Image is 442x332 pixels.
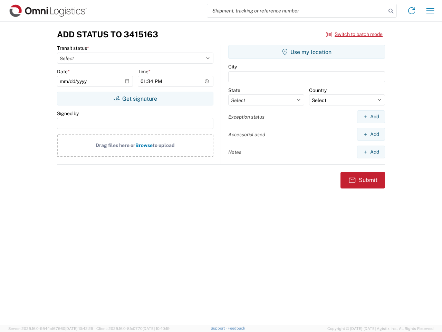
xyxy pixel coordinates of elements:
input: Shipment, tracking or reference number [207,4,386,17]
button: Add [357,146,385,158]
label: Exception status [228,114,265,120]
span: to upload [153,142,175,148]
button: Add [357,128,385,141]
span: Client: 2025.16.0-8fc0770 [96,326,170,331]
a: Feedback [228,326,245,330]
button: Submit [340,172,385,188]
span: Drag files here or [96,142,135,148]
h3: Add Status to 3415163 [57,29,158,39]
span: Copyright © [DATE]-[DATE] Agistix Inc., All Rights Reserved [327,325,434,332]
label: Notes [228,149,241,155]
span: Server: 2025.16.0-9544af67660 [8,326,93,331]
label: State [228,87,240,93]
button: Use my location [228,45,385,59]
a: Support [211,326,228,330]
span: [DATE] 10:40:19 [143,326,170,331]
span: [DATE] 10:42:29 [65,326,93,331]
button: Add [357,110,385,123]
button: Switch to batch mode [326,29,383,40]
label: Signed by [57,110,79,117]
label: Date [57,68,70,75]
label: Time [138,68,151,75]
label: City [228,64,237,70]
label: Country [309,87,327,93]
label: Accessorial used [228,131,265,138]
button: Get signature [57,92,213,105]
label: Transit status [57,45,89,51]
span: Browse [135,142,153,148]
